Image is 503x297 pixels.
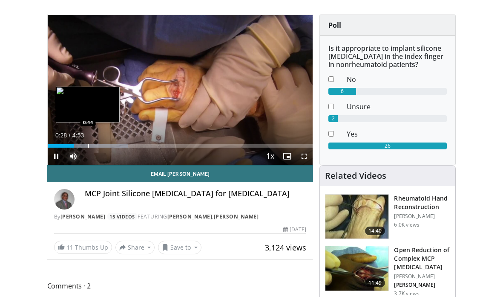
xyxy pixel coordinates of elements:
h3: Rheumatoid Hand Reconstruction [394,194,450,211]
strong: Poll [328,20,341,30]
img: 580de180-7839-4373-92e3-e4d97f44be0d.150x105_q85_crop-smart_upscale.jpg [325,246,388,291]
div: 2 [328,115,337,122]
p: 6.0K views [394,221,419,228]
div: [DATE] [283,226,306,233]
a: [PERSON_NAME] [214,213,259,220]
button: Save to [158,241,201,254]
img: image.jpeg [56,87,120,122]
video-js: Video Player [48,15,313,165]
span: / [69,132,71,139]
button: Mute [65,148,82,165]
button: Pause [48,148,65,165]
dd: Unsure [340,102,453,112]
dd: Yes [340,129,453,139]
a: 15 Videos [107,213,138,220]
p: [PERSON_NAME] [394,282,450,288]
h6: Is it appropriate to implant silicone [MEDICAL_DATA] in the index finger in nonrheumatoid patients? [328,44,447,69]
button: Fullscreen [296,148,313,165]
p: [PERSON_NAME] [394,213,450,220]
span: 3,124 views [265,242,306,253]
div: Progress Bar [48,144,313,148]
span: 4:53 [72,132,84,139]
img: rheumatoid_reconstruction_100010794_2.jpg.150x105_q85_crop-smart_upscale.jpg [325,195,388,239]
a: 11 Thumbs Up [54,241,112,254]
a: [PERSON_NAME] [167,213,213,220]
div: 26 [328,143,447,149]
button: Share [115,241,155,254]
h4: MCP Joint Silicone [MEDICAL_DATA] for [MEDICAL_DATA] [85,189,307,198]
h3: Open Reduction of Complex MCP [MEDICAL_DATA] [394,246,450,271]
a: 14:40 Rheumatoid Hand Reconstruction [PERSON_NAME] 6.0K views [325,194,450,239]
h4: Related Videos [325,171,386,181]
button: Enable picture-in-picture mode [279,148,296,165]
div: By FEATURING , [54,213,307,221]
img: Avatar [54,189,75,210]
span: 11:49 [365,279,385,287]
p: [PERSON_NAME] [394,273,450,280]
span: 0:28 [55,132,67,139]
div: 6 [328,88,356,95]
button: Playback Rate [262,148,279,165]
p: 3.7K views [394,290,419,297]
a: [PERSON_NAME] [60,213,106,220]
a: Email [PERSON_NAME] [47,165,313,182]
span: 11 [66,243,73,251]
dd: No [340,74,453,84]
span: 14:40 [365,227,385,235]
span: Comments 2 [47,280,313,291]
a: 11:49 Open Reduction of Complex MCP [MEDICAL_DATA] [PERSON_NAME] [PERSON_NAME] 3.7K views [325,246,450,297]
